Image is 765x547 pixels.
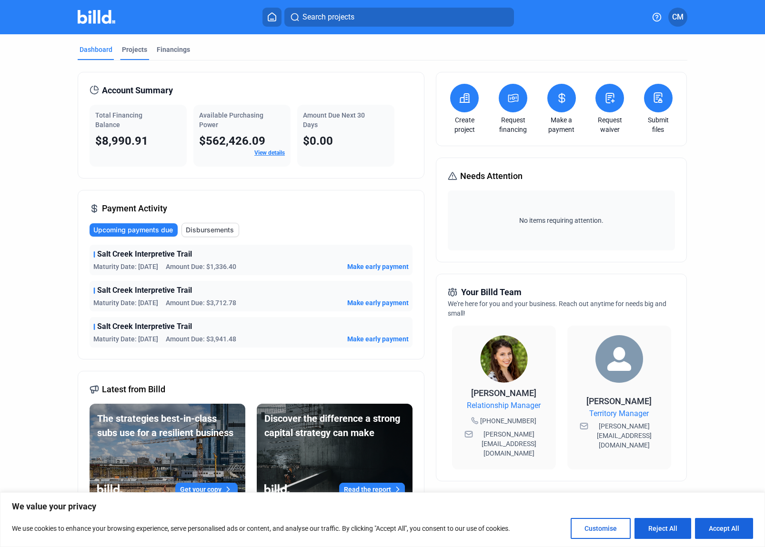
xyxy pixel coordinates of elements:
[589,408,649,419] span: Territory Manager
[586,396,652,406] span: [PERSON_NAME]
[303,111,365,129] span: Amount Due Next 30 Days
[545,115,578,134] a: Make a payment
[80,45,112,54] div: Dashboard
[339,483,405,496] button: Read the report
[175,483,238,496] button: Get your copy
[97,321,192,332] span: Salt Creek Interpretive Trail
[93,334,158,344] span: Maturity Date: [DATE]
[590,421,659,450] span: [PERSON_NAME][EMAIL_ADDRESS][DOMAIN_NAME]
[347,262,409,271] button: Make early payment
[496,115,530,134] a: Request financing
[254,149,285,156] a: View details
[634,518,691,539] button: Reject All
[95,134,148,148] span: $8,990.91
[571,518,631,539] button: Customise
[595,335,643,383] img: Territory Manager
[97,249,192,260] span: Salt Creek Interpretive Trail
[668,8,687,27] button: CM
[480,335,528,383] img: Relationship Manager
[302,11,354,23] span: Search projects
[93,298,158,308] span: Maturity Date: [DATE]
[199,134,265,148] span: $562,426.09
[448,115,481,134] a: Create project
[186,225,234,235] span: Disbursements
[695,518,753,539] button: Accept All
[166,262,236,271] span: Amount Due: $1,336.40
[12,523,510,534] p: We use cookies to enhance your browsing experience, serve personalised ads or content, and analys...
[642,115,675,134] a: Submit files
[122,45,147,54] div: Projects
[593,115,626,134] a: Request waiver
[448,300,666,317] span: We're here for you and your business. Reach out anytime for needs big and small!
[93,262,158,271] span: Maturity Date: [DATE]
[284,8,514,27] button: Search projects
[95,111,142,129] span: Total Financing Balance
[102,383,165,396] span: Latest from Billd
[347,334,409,344] button: Make early payment
[672,11,684,23] span: CM
[102,202,167,215] span: Payment Activity
[12,501,753,512] p: We value your privacy
[166,298,236,308] span: Amount Due: $3,712.78
[452,216,671,225] span: No items requiring attention.
[90,223,178,237] button: Upcoming payments due
[199,111,263,129] span: Available Purchasing Power
[467,400,541,411] span: Relationship Manager
[93,225,173,235] span: Upcoming payments due
[475,429,544,458] span: [PERSON_NAME][EMAIL_ADDRESS][DOMAIN_NAME]
[471,388,536,398] span: [PERSON_NAME]
[264,411,405,440] div: Discover the difference a strong capital strategy can make
[460,169,523,183] span: Needs Attention
[347,298,409,308] button: Make early payment
[157,45,190,54] div: Financings
[97,285,192,296] span: Salt Creek Interpretive Trail
[102,84,173,97] span: Account Summary
[480,416,536,426] span: [PHONE_NUMBER]
[78,10,115,24] img: Billd Company Logo
[181,223,239,237] button: Disbursements
[303,134,333,148] span: $0.00
[461,286,522,299] span: Your Billd Team
[166,334,236,344] span: Amount Due: $3,941.48
[97,411,238,440] div: The strategies best-in-class subs use for a resilient business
